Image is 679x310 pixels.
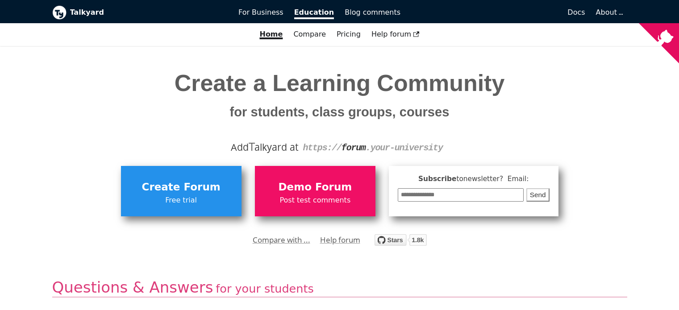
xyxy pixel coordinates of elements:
span: Subscribe [398,174,550,185]
span: Create Forum [125,179,237,196]
a: About [596,8,622,17]
span: Free trial [125,194,237,206]
span: Demo Forum [259,179,371,196]
a: Blog comments [339,5,406,20]
span: Create a Learning Community [175,70,505,121]
a: Create ForumFree trial [121,166,242,216]
a: Compare [293,30,326,38]
code: https:// .your-university [303,143,442,153]
h2: Questions & Answers [52,278,627,298]
small: for students, class groups, courses [230,105,450,119]
a: Home [254,27,288,42]
a: For Business [233,5,289,20]
a: Education [289,5,340,20]
strong: forum [342,143,366,153]
span: for your students [216,282,313,295]
span: Blog comments [345,8,400,17]
img: talkyard.svg [375,234,427,246]
b: Talkyard [70,7,226,18]
span: Post test comments [259,194,371,206]
a: Help forum [320,233,360,247]
span: Docs [567,8,585,17]
a: Docs [406,5,591,20]
span: to newsletter ? Email: [456,175,529,183]
a: Pricing [331,27,366,42]
button: Send [526,188,550,202]
a: Compare with ... [253,233,310,247]
a: Demo ForumPost test comments [255,166,375,216]
a: Talkyard logoTalkyard [52,5,226,20]
a: Star debiki/talkyard on GitHub [375,236,427,248]
div: Add alkyard at [59,140,621,155]
a: Help forum [366,27,425,42]
img: Talkyard logo [52,5,67,20]
span: Education [294,8,334,19]
span: For Business [238,8,283,17]
span: Help forum [371,30,420,38]
span: T [249,138,255,154]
